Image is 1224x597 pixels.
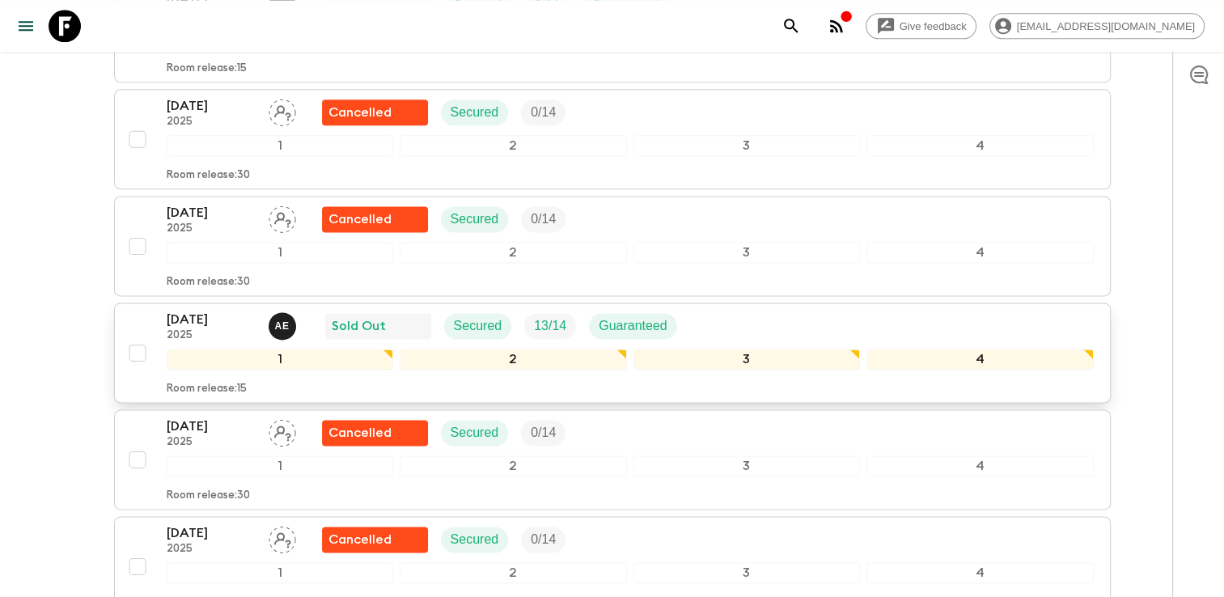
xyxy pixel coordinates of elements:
[167,169,250,182] p: Room release: 30
[633,242,861,263] div: 3
[332,316,386,336] p: Sold Out
[524,313,576,339] div: Trip Fill
[269,104,296,116] span: Assign pack leader
[322,420,428,446] div: Flash Pack cancellation
[167,222,256,235] p: 2025
[114,409,1111,510] button: [DATE]2025Assign pack leaderFlash Pack cancellationSecuredTrip Fill1234Room release:30
[521,420,565,446] div: Trip Fill
[167,116,256,129] p: 2025
[521,206,565,232] div: Trip Fill
[866,349,1094,370] div: 4
[441,527,509,553] div: Secured
[328,423,392,442] p: Cancelled
[114,89,1111,189] button: [DATE]2025Assign pack leaderFlash Pack cancellationSecuredTrip Fill1234Room release:30
[866,242,1094,263] div: 4
[167,310,256,329] p: [DATE]
[633,349,861,370] div: 3
[167,436,256,449] p: 2025
[633,562,861,583] div: 3
[167,562,394,583] div: 1
[989,13,1205,39] div: [EMAIL_ADDRESS][DOMAIN_NAME]
[521,527,565,553] div: Trip Fill
[167,62,247,75] p: Room release: 15
[322,527,428,553] div: Flash Pack cancellation
[531,530,556,549] p: 0 / 14
[400,562,627,583] div: 2
[167,543,256,556] p: 2025
[275,320,290,332] p: A E
[866,135,1094,156] div: 4
[451,530,499,549] p: Secured
[269,210,296,223] span: Assign pack leader
[322,99,428,125] div: Flash Pack cancellation
[400,455,627,476] div: 2
[167,96,256,116] p: [DATE]
[1008,20,1204,32] span: [EMAIL_ADDRESS][DOMAIN_NAME]
[633,135,861,156] div: 3
[167,135,394,156] div: 1
[451,423,499,442] p: Secured
[269,317,299,330] span: Alp Edward Watmough
[400,349,627,370] div: 2
[167,203,256,222] p: [DATE]
[114,196,1111,296] button: [DATE]2025Assign pack leaderFlash Pack cancellationSecuredTrip Fill1234Room release:30
[441,420,509,446] div: Secured
[114,303,1111,403] button: [DATE]2025Alp Edward WatmoughSold OutSecuredTrip FillGuaranteed1234Room release:15
[454,316,502,336] p: Secured
[328,210,392,229] p: Cancelled
[866,562,1094,583] div: 4
[328,530,392,549] p: Cancelled
[441,206,509,232] div: Secured
[633,455,861,476] div: 3
[400,242,627,263] div: 2
[531,103,556,122] p: 0 / 14
[891,20,976,32] span: Give feedback
[167,417,256,436] p: [DATE]
[322,206,428,232] div: Flash Pack cancellation
[269,424,296,437] span: Assign pack leader
[167,329,256,342] p: 2025
[167,349,394,370] div: 1
[328,103,392,122] p: Cancelled
[441,99,509,125] div: Secured
[531,210,556,229] p: 0 / 14
[866,455,1094,476] div: 4
[534,316,566,336] p: 13 / 14
[167,276,250,289] p: Room release: 30
[10,10,42,42] button: menu
[775,10,807,42] button: search adventures
[599,316,667,336] p: Guaranteed
[167,489,250,502] p: Room release: 30
[444,313,512,339] div: Secured
[167,455,394,476] div: 1
[269,531,296,544] span: Assign pack leader
[269,312,299,340] button: AE
[531,423,556,442] p: 0 / 14
[167,523,256,543] p: [DATE]
[167,383,247,396] p: Room release: 15
[167,242,394,263] div: 1
[451,210,499,229] p: Secured
[400,135,627,156] div: 2
[451,103,499,122] p: Secured
[521,99,565,125] div: Trip Fill
[866,13,976,39] a: Give feedback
